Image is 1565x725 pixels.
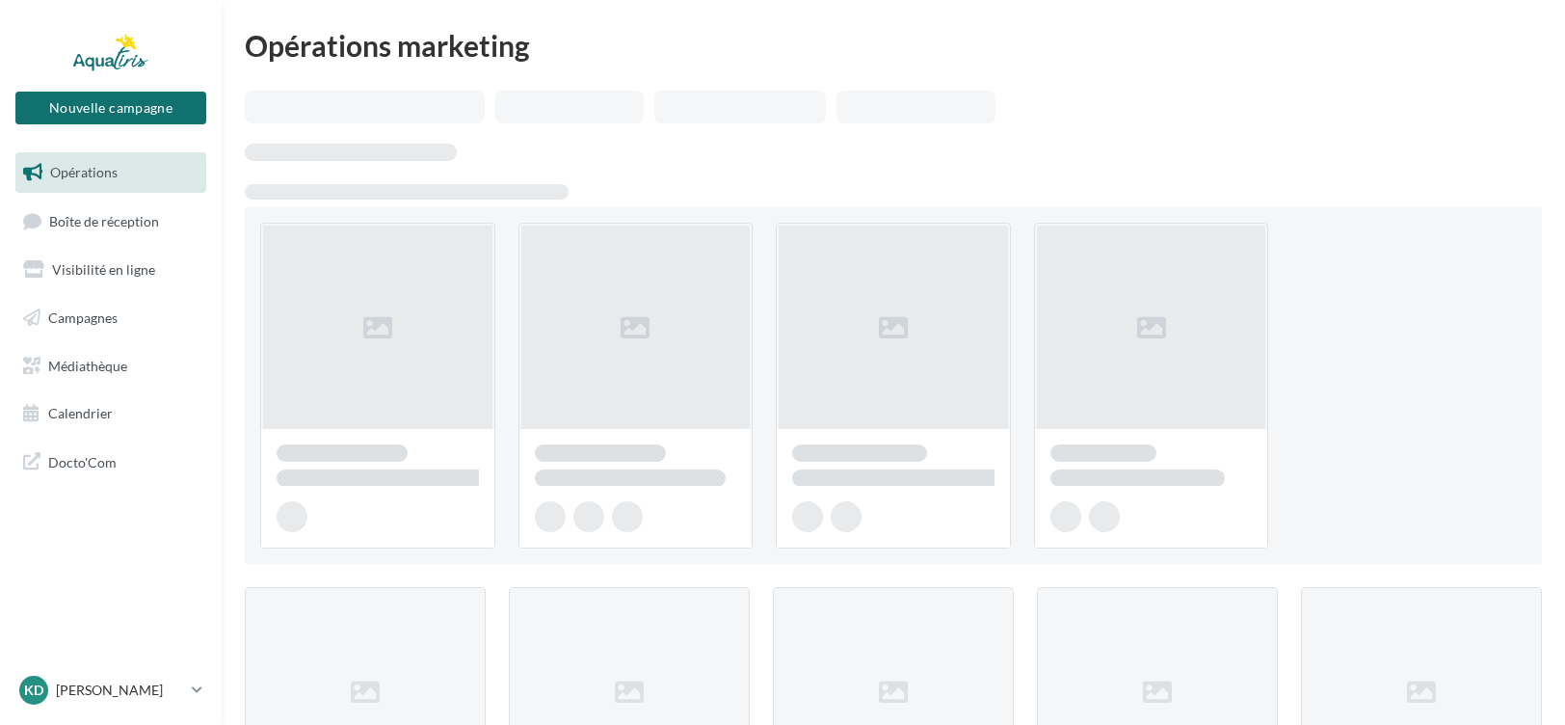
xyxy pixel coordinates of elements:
[52,261,155,278] span: Visibilité en ligne
[12,442,210,482] a: Docto'Com
[12,152,210,193] a: Opérations
[245,31,1542,60] div: Opérations marketing
[50,164,118,180] span: Opérations
[15,92,206,124] button: Nouvelle campagne
[48,405,113,421] span: Calendrier
[48,449,117,474] span: Docto'Com
[12,250,210,290] a: Visibilité en ligne
[24,681,43,700] span: KD
[48,357,127,373] span: Médiathèque
[12,393,210,434] a: Calendrier
[56,681,184,700] p: [PERSON_NAME]
[49,212,159,228] span: Boîte de réception
[48,309,118,326] span: Campagnes
[15,672,206,709] a: KD [PERSON_NAME]
[12,201,210,242] a: Boîte de réception
[12,346,210,387] a: Médiathèque
[12,298,210,338] a: Campagnes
